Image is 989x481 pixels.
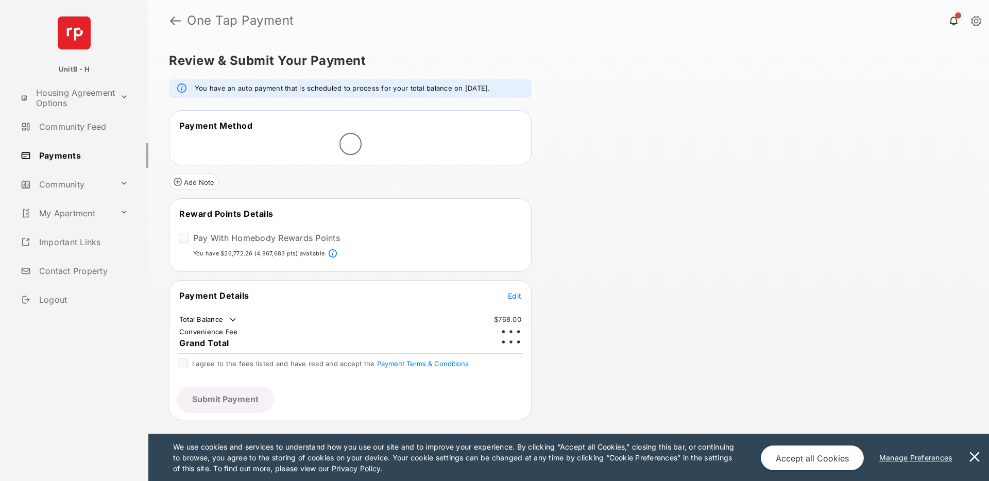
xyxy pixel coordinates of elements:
u: Privacy Policy [332,464,380,473]
button: Submit Payment [178,387,273,411]
a: Logout [16,287,148,312]
td: Total Balance [179,315,238,325]
span: I agree to the fees listed and have read and accept the [192,359,469,368]
u: Manage Preferences [879,453,957,462]
strong: One Tap Payment [187,14,294,27]
a: Contact Property [16,259,148,283]
button: Accept all Cookies [761,445,864,470]
a: Community [16,172,116,197]
span: Payment Details [179,290,249,301]
p: UnitB - H [59,64,90,75]
td: Convenience Fee [179,327,238,336]
span: Grand Total [179,338,229,348]
button: I agree to the fees listed and have read and accept the [377,359,469,368]
span: Edit [508,291,521,300]
em: You have an auto payment that is scheduled to process for your total balance on [DATE]. [195,83,490,94]
label: Pay With Homebody Rewards Points [193,233,340,243]
button: Add Note [169,174,219,190]
a: Payments [16,143,148,168]
a: Important Links [16,230,132,254]
td: $768.00 [493,315,522,324]
p: You have $26,772.26 (4,867,683 pts) available [193,249,325,258]
span: Reward Points Details [179,209,274,219]
a: My Apartment [16,201,116,226]
a: Housing Agreement Options [16,85,116,110]
a: Community Feed [16,114,148,139]
p: We use cookies and services to understand how you use our site and to improve your experience. By... [173,441,739,474]
button: Edit [508,290,521,301]
img: svg+xml;base64,PHN2ZyB4bWxucz0iaHR0cDovL3d3dy53My5vcmcvMjAwMC9zdmciIHdpZHRoPSI2NCIgaGVpZ2h0PSI2NC... [58,16,91,49]
h5: Review & Submit Your Payment [169,55,960,67]
span: Payment Method [179,121,252,131]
